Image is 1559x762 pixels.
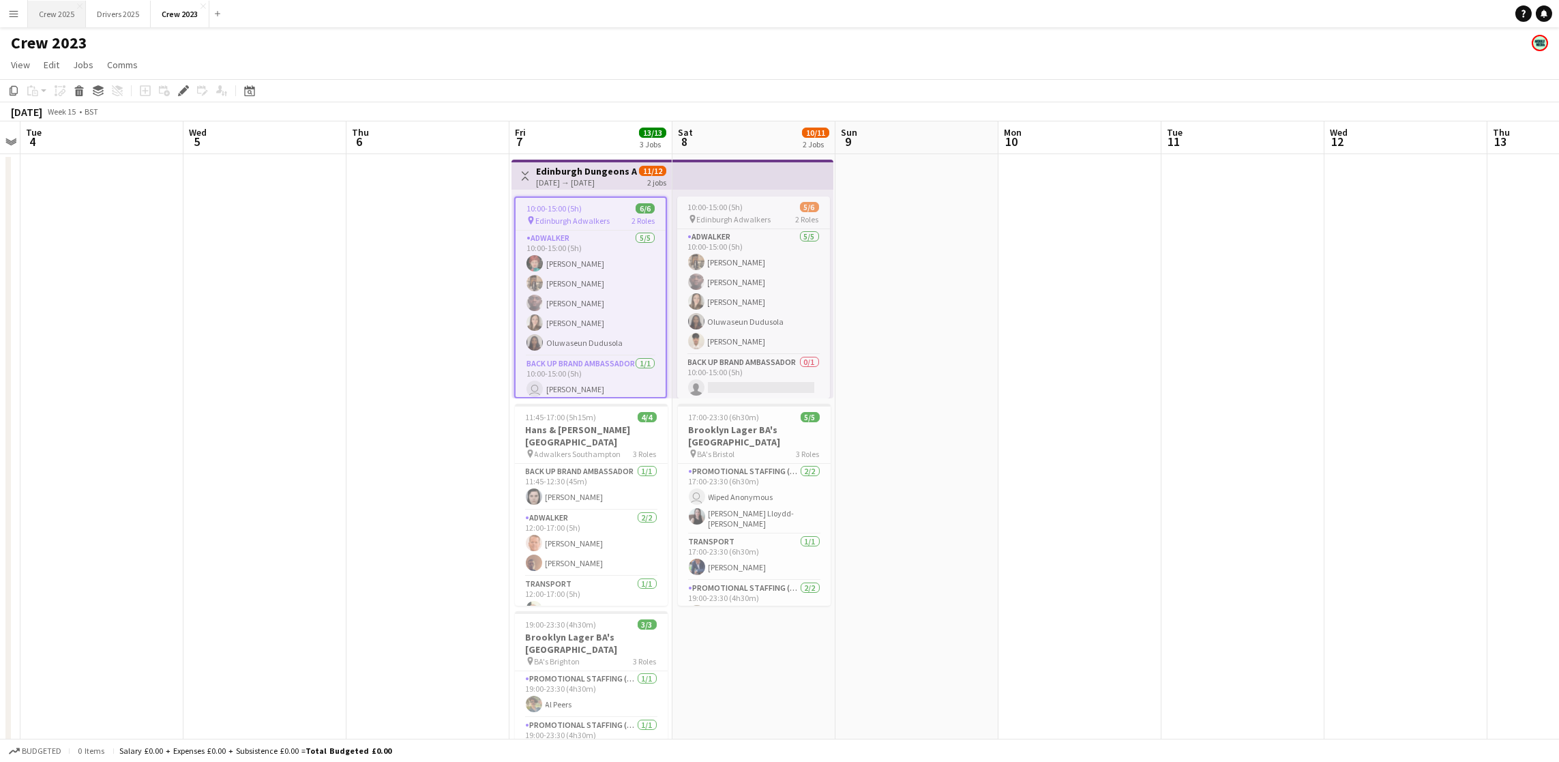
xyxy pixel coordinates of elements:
span: 3 Roles [634,449,657,459]
span: Mon [1004,126,1022,138]
span: Comms [107,59,138,71]
app-job-card: 11:45-17:00 (5h15m)4/4Hans & [PERSON_NAME] [GEOGRAPHIC_DATA] Adwalkers Southampton3 RolesBack Up ... [515,404,668,606]
span: BA's Brighton [535,656,580,666]
span: 5 [187,134,207,149]
span: 10/11 [802,128,829,138]
app-user-avatar: Claire Stewart [1532,35,1548,51]
button: Crew 2025 [28,1,86,27]
span: 13/13 [639,128,666,138]
app-card-role: Transport1/117:00-23:30 (6h30m)[PERSON_NAME] [678,534,831,581]
span: 4/4 [638,412,657,422]
span: Tue [1167,126,1183,138]
span: 7 [513,134,526,149]
div: [DATE] [11,105,42,119]
div: 3 Jobs [640,139,666,149]
span: Jobs [73,59,93,71]
app-job-card: 17:00-23:30 (6h30m)5/5Brooklyn Lager BA's [GEOGRAPHIC_DATA] BA's Bristol3 RolesPromotional Staffi... [678,404,831,606]
app-card-role: Promotional Staffing (Team Leader)2/217:00-23:30 (6h30m) Wiped Anonymous[PERSON_NAME] Lloydd-[PER... [678,464,831,534]
app-card-role: Back Up Brand Ambassador1/111:45-12:30 (45m)[PERSON_NAME] [515,464,668,510]
span: 13 [1491,134,1510,149]
app-job-card: 10:00-15:00 (5h)5/6 Edinburgh Adwalkers2 RolesAdwalker5/510:00-15:00 (5h)[PERSON_NAME][PERSON_NAM... [677,196,830,398]
app-card-role: Back Up Brand Ambassador1/110:00-15:00 (5h) [PERSON_NAME] [516,356,666,402]
span: 19:00-23:30 (4h30m) [526,619,597,630]
a: Jobs [68,56,99,74]
span: 3 Roles [797,449,820,459]
app-card-role: Transport1/112:00-17:00 (5h)Z Afram [515,576,668,623]
app-card-role: Promotional Staffing (Brand Ambassadors)1/119:00-23:30 (4h30m)Al Peers [515,671,668,718]
span: 3/3 [638,619,657,630]
div: 2 jobs [647,176,666,188]
a: View [5,56,35,74]
span: Edinburgh Adwalkers [535,216,610,226]
app-card-role: Adwalker2/212:00-17:00 (5h)[PERSON_NAME][PERSON_NAME] [515,510,668,576]
span: Adwalkers Southampton [535,449,621,459]
div: Salary £0.00 + Expenses £0.00 + Subsistence £0.00 = [119,746,391,756]
span: 10:00-15:00 (5h) [526,203,582,214]
span: 6 [350,134,369,149]
span: 0 items [75,746,108,756]
span: Sun [841,126,857,138]
span: Wed [189,126,207,138]
span: 2 Roles [796,214,819,224]
div: 2 Jobs [803,139,829,149]
span: BA's Bristol [698,449,735,459]
span: Thu [352,126,369,138]
span: 17:00-23:30 (6h30m) [689,412,760,422]
div: BST [85,106,98,117]
h3: Brooklyn Lager BA's [GEOGRAPHIC_DATA] [678,424,831,448]
button: Drivers 2025 [86,1,151,27]
span: Thu [1493,126,1510,138]
span: Week 15 [45,106,79,117]
span: View [11,59,30,71]
app-job-card: 10:00-15:00 (5h)6/6 Edinburgh Adwalkers2 RolesAdwalker5/510:00-15:00 (5h)[PERSON_NAME][PERSON_NAM... [514,196,667,398]
span: 12 [1328,134,1348,149]
app-card-role: Adwalker5/510:00-15:00 (5h)[PERSON_NAME][PERSON_NAME][PERSON_NAME][PERSON_NAME]Oluwaseun Dudusola [516,231,666,356]
app-card-role: Adwalker5/510:00-15:00 (5h)[PERSON_NAME][PERSON_NAME][PERSON_NAME]Oluwaseun Dudusola[PERSON_NAME] [677,229,830,355]
span: 11 [1165,134,1183,149]
button: Budgeted [7,744,63,759]
span: 2 Roles [632,216,655,226]
span: 10 [1002,134,1022,149]
div: [DATE] → [DATE] [536,177,638,188]
span: 5/6 [800,202,819,212]
span: Sat [678,126,693,138]
span: 4 [24,134,42,149]
span: Wed [1330,126,1348,138]
app-card-role: Promotional Staffing (Brand Ambassadors)2/219:00-23:30 (4h30m) [678,581,831,647]
h3: Brooklyn Lager BA's [GEOGRAPHIC_DATA] [515,631,668,656]
h3: Edinburgh Dungeons Adwalkers [536,165,638,177]
span: 11/12 [639,166,666,176]
span: Fri [515,126,526,138]
a: Comms [102,56,143,74]
span: Tue [26,126,42,138]
span: 10:00-15:00 (5h) [688,202,743,212]
button: Crew 2023 [151,1,209,27]
span: 9 [839,134,857,149]
span: Total Budgeted £0.00 [306,746,391,756]
span: 3 Roles [634,656,657,666]
span: Budgeted [22,746,61,756]
span: 8 [676,134,693,149]
span: Edit [44,59,59,71]
span: 11:45-17:00 (5h15m) [526,412,597,422]
span: 5/5 [801,412,820,422]
span: 6/6 [636,203,655,214]
a: Edit [38,56,65,74]
span: Edinburgh Adwalkers [697,214,771,224]
h1: Crew 2023 [11,33,87,53]
app-card-role: Back Up Brand Ambassador0/110:00-15:00 (5h) [677,355,830,401]
h3: Hans & [PERSON_NAME] [GEOGRAPHIC_DATA] [515,424,668,448]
